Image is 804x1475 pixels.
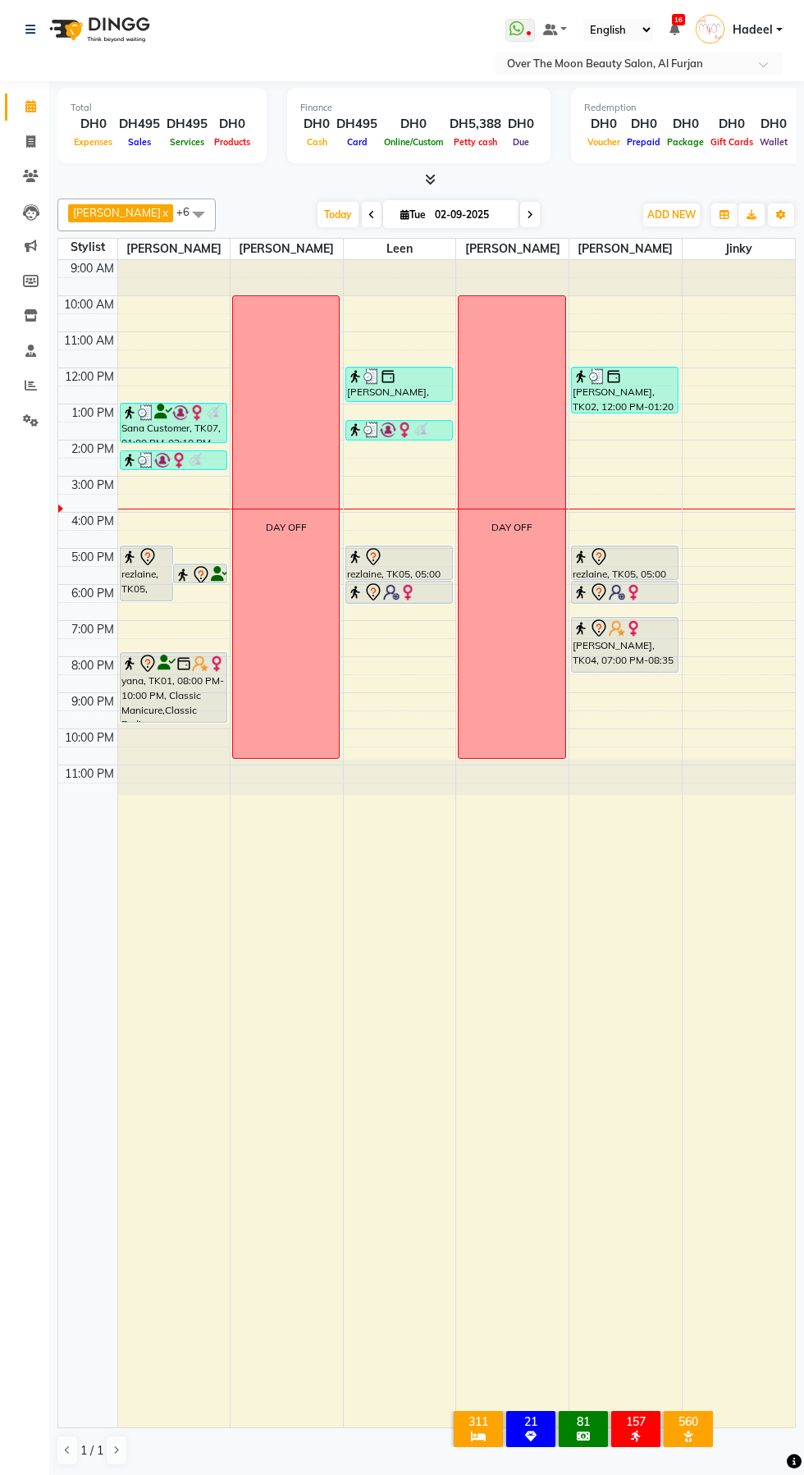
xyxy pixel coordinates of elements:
span: Hadeel [733,21,773,39]
span: Due [509,136,532,148]
div: Redemption [584,101,791,115]
span: Expenses [71,136,116,148]
span: ADD NEW [647,208,696,221]
div: 1:00 PM [68,404,117,422]
span: Card [344,136,371,148]
div: 9:00 AM [67,260,117,277]
img: logo [42,7,154,53]
div: [PERSON_NAME], TK04, 07:00 PM-08:35 PM, Waxing Underarm,Waxing Half Leg,Waxing Full Arm [572,618,678,672]
div: 10:00 AM [61,296,117,313]
div: DH0 [505,115,537,134]
span: Package [664,136,707,148]
div: 9:00 PM [68,693,117,710]
a: 16 [669,22,679,37]
span: Today [317,202,359,227]
div: DH0 [756,115,791,134]
div: DH5,388 [446,115,505,134]
div: 81 [562,1414,605,1429]
span: [PERSON_NAME] [456,239,569,259]
div: [PERSON_NAME], TK02, 12:00 PM-01:00 PM, Classic Pedicure [346,368,452,401]
div: 12:00 PM [62,368,117,386]
div: DH0 [211,115,254,134]
div: DH0 [707,115,756,134]
div: DH495 [333,115,381,134]
span: Voucher [584,136,624,148]
span: 16 [672,14,685,25]
span: 1 / 1 [80,1442,103,1459]
span: Tue [396,208,430,221]
span: Services [167,136,208,148]
span: Online/Custom [381,136,446,148]
div: 157 [614,1414,657,1429]
div: rezlaine, TK05, 05:00 PM-06:35 PM, Deplive upper lip,Waxing Full Leg (DH110),Waxing Full Arm (DH8... [121,546,173,601]
div: Finance [300,101,537,115]
div: 10:00 PM [62,729,117,747]
img: Hadeel [696,15,724,43]
div: rezlaine, TK05, 05:00 PM-06:00 PM, Classic Pedicure [346,546,452,579]
span: Petty cash [450,136,500,148]
div: DH495 [116,115,163,134]
div: 560 [667,1414,710,1429]
div: 21 [509,1414,552,1429]
div: 5:00 PM [68,549,117,566]
input: 2025-09-02 [430,203,512,227]
a: x [161,206,168,219]
span: Sales [125,136,154,148]
span: Cash [304,136,331,148]
span: [PERSON_NAME] [118,239,231,259]
div: 11:00 PM [62,765,117,783]
div: 2:00 PM [68,441,117,458]
div: Saima, TK08, 06:00 PM-06:40 PM, Natural Pedicure [346,582,452,603]
div: 8:00 PM [68,657,117,674]
div: Sana Customer, TK07, 01:30 PM-02:05 PM, Change Polish(Regular) Hand (DH33) [346,421,452,440]
div: 6:00 PM [68,585,117,602]
div: DAY OFF [266,520,307,535]
div: 311 [457,1414,500,1429]
span: Wallet [756,136,791,148]
span: Gift Cards [707,136,756,148]
div: hana, TK03, 05:30 PM-06:05 PM, Deplive brazillian [174,564,226,582]
span: [PERSON_NAME] [73,206,161,219]
div: yana, TK01, 08:00 PM-10:00 PM, Classic Manicure,Classic Pedicure [121,653,226,722]
div: DAY OFF [491,520,532,535]
div: DH0 [71,115,116,134]
div: rezlaine, TK05, 05:00 PM-06:00 PM, Classic Manicure [572,546,678,579]
div: DH0 [381,115,446,134]
div: 11:00 AM [61,332,117,349]
span: Leen [344,239,456,259]
div: [PERSON_NAME] Customer, TK06, 02:20 PM-02:55 PM, Blow Dry (Medium) [121,451,226,469]
span: [PERSON_NAME] [231,239,343,259]
div: 4:00 PM [68,513,117,530]
div: DH0 [624,115,664,134]
div: 3:00 PM [68,477,117,494]
div: 7:00 PM [68,621,117,638]
div: DH495 [163,115,211,134]
span: Prepaid [624,136,664,148]
div: Sana Customer, TK07, 01:00 PM-02:10 PM, Blow Dry (Short),Hair Trimming (DH110) [121,404,226,442]
div: Stylist [58,239,117,256]
div: Total [71,101,254,115]
div: DH0 [584,115,624,134]
div: Saima, TK08, 06:00 PM-06:40 PM, Natural Manicure [572,582,678,603]
span: Jinky [683,239,795,259]
span: +6 [176,205,202,218]
div: DH0 [300,115,333,134]
div: [PERSON_NAME], TK02, 12:00 PM-01:20 PM, Manicure With Gel Polish [572,368,678,413]
span: Products [211,136,254,148]
div: DH0 [664,115,707,134]
button: ADD NEW [643,203,700,226]
span: [PERSON_NAME] [569,239,682,259]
